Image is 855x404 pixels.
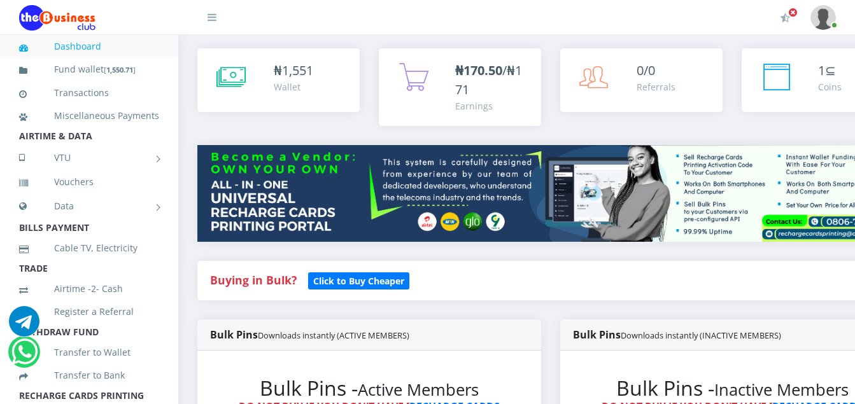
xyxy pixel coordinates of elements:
[637,62,655,79] span: 0/0
[223,376,516,400] h2: Bulk Pins -
[788,8,798,17] span: Activate Your Membership
[313,275,404,287] b: Click to Buy Cheaper
[274,61,313,80] div: ₦
[358,379,479,401] small: Active Members
[308,272,409,288] a: Click to Buy Cheaper
[106,65,133,74] b: 1,550.71
[818,62,825,79] span: 1
[818,80,842,94] div: Coins
[818,61,842,80] div: ⊆
[621,330,781,341] small: Downloads instantly (INACTIVE MEMBERS)
[19,233,159,263] a: Cable TV, Electricity
[455,99,528,113] div: Earnings
[210,272,297,288] strong: Buying in Bulk?
[573,328,781,342] strong: Bulk Pins
[197,48,360,112] a: ₦1,551 Wallet
[282,62,313,79] span: 1,551
[19,297,159,326] a: Register a Referral
[19,78,159,108] a: Transactions
[810,5,836,30] img: User
[19,32,159,61] a: Dashboard
[781,13,790,23] i: Activate Your Membership
[19,167,159,197] a: Vouchers
[379,48,541,126] a: ₦170.50/₦171 Earnings
[19,55,159,85] a: Fund wallet[1,550.71]
[560,48,723,112] a: 0/0 Referrals
[714,379,849,401] small: Inactive Members
[19,101,159,130] a: Miscellaneous Payments
[258,330,409,341] small: Downloads instantly (ACTIVE MEMBERS)
[637,80,675,94] div: Referrals
[9,316,39,337] a: Chat for support
[19,5,95,31] img: Logo
[104,65,136,74] small: [ ]
[455,62,522,98] span: /₦171
[210,328,409,342] strong: Bulk Pins
[19,338,159,367] a: Transfer to Wallet
[19,190,159,222] a: Data
[274,80,313,94] div: Wallet
[19,274,159,303] a: Airtime -2- Cash
[455,62,502,79] b: ₦170.50
[19,361,159,390] a: Transfer to Bank
[11,346,38,367] a: Chat for support
[19,142,159,174] a: VTU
